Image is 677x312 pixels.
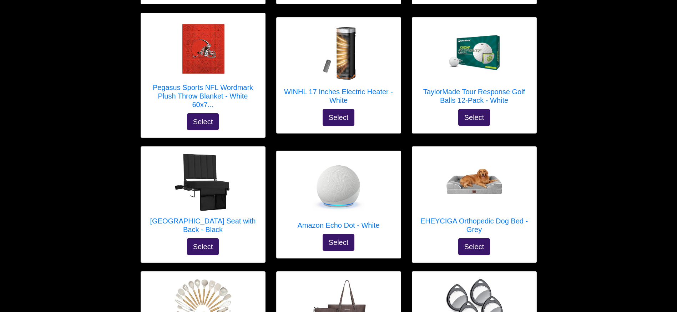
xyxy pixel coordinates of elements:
h5: Amazon Echo Dot - White [297,221,379,230]
h5: Pegasus Sports NFL Wordmark Plush Throw Blanket - White 60x7... [148,83,258,109]
button: Select [458,109,490,126]
a: Pegasus Sports NFL Wordmark Plush Throw Blanket - White 60x70" Pegasus Sports NFL Wordmark Plush ... [148,20,258,113]
h5: WINHL 17 Inches Electric Heater - White [284,87,394,105]
button: Select [187,238,219,255]
h5: [GEOGRAPHIC_DATA] Seat with Back - Black [148,217,258,234]
a: TaylorMade Tour Response Golf Balls 12-Pack - White TaylorMade Tour Response Golf Balls 12-Pack -... [419,25,529,109]
button: Select [323,234,355,251]
img: EHEYCIGA Orthopedic Dog Bed - Grey [446,154,503,211]
img: TaylorMade Tour Response Golf Balls 12-Pack - White [446,34,503,73]
a: EHEYCIGA Orthopedic Dog Bed - Grey EHEYCIGA Orthopedic Dog Bed - Grey [419,154,529,238]
a: WINHL 17 Inches Electric Heater - White WINHL 17 Inches Electric Heater - White [284,25,394,109]
h5: TaylorMade Tour Response Golf Balls 12-Pack - White [419,87,529,105]
img: Halituny Stadium Seat with Back - Black [175,154,232,211]
img: Pegasus Sports NFL Wordmark Plush Throw Blanket - White 60x70" [175,20,232,77]
button: Select [323,109,355,126]
img: WINHL 17 Inches Electric Heater - White [310,25,367,82]
a: Halituny Stadium Seat with Back - Black [GEOGRAPHIC_DATA] Seat with Back - Black [148,154,258,238]
a: Amazon Echo Dot - White Amazon Echo Dot - White [297,158,379,234]
h5: EHEYCIGA Orthopedic Dog Bed - Grey [419,217,529,234]
button: Select [187,113,219,130]
button: Select [458,238,490,255]
img: Amazon Echo Dot - White [310,158,367,215]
